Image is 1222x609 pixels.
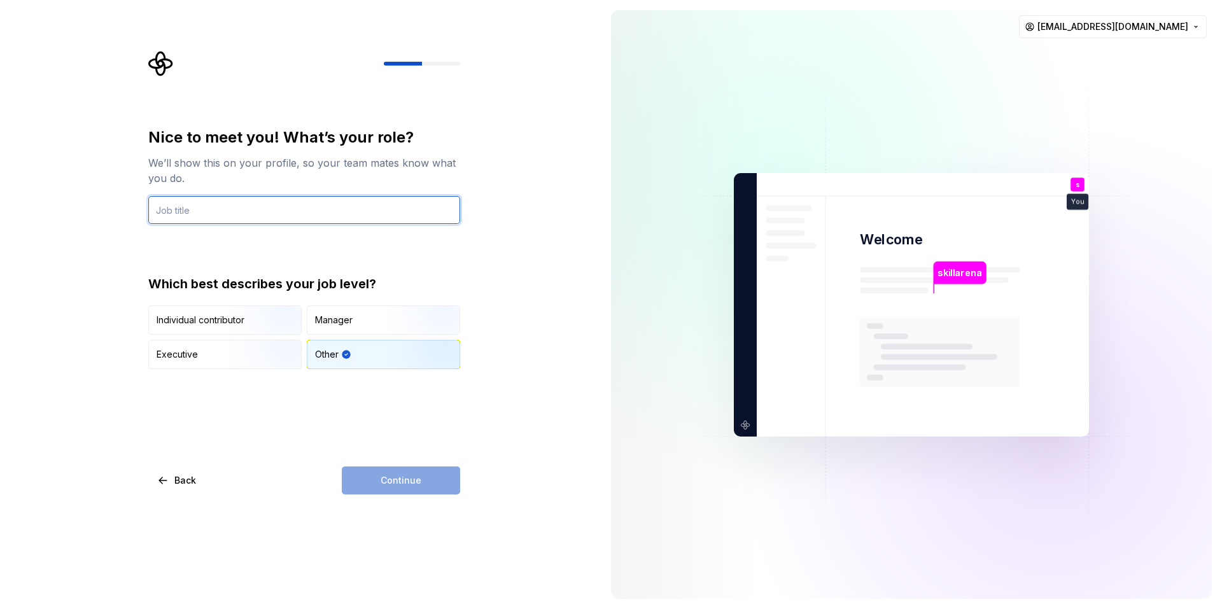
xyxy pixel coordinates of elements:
div: Other [315,348,339,361]
span: Back [174,474,196,487]
div: Which best describes your job level? [148,275,460,293]
p: skillarena [938,265,981,279]
input: Job title [148,196,460,224]
span: [EMAIL_ADDRESS][DOMAIN_NAME] [1037,20,1188,33]
button: [EMAIL_ADDRESS][DOMAIN_NAME] [1019,15,1207,38]
div: We’ll show this on your profile, so your team mates know what you do. [148,155,460,186]
p: Welcome [860,230,922,249]
p: s [1076,181,1079,188]
div: Individual contributor [157,314,244,326]
div: Nice to meet you! What’s your role? [148,127,460,148]
svg: Supernova Logo [148,51,174,76]
p: You [1071,198,1084,205]
div: Manager [315,314,353,326]
div: Executive [157,348,198,361]
button: Back [148,466,207,494]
